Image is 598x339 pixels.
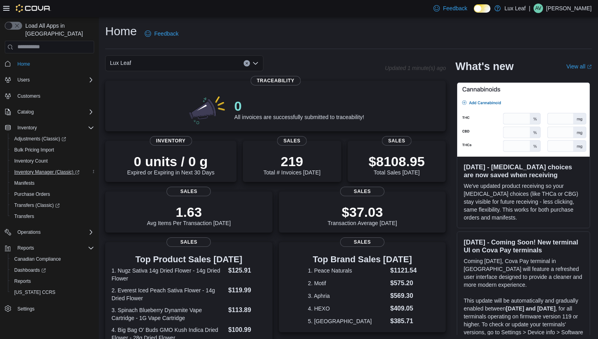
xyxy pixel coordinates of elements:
[11,265,94,275] span: Dashboards
[14,227,44,237] button: Operations
[11,201,63,210] a: Transfers (Classic)
[14,158,48,164] span: Inventory Count
[464,257,583,289] p: Coming [DATE], Cova Pay terminal in [GEOGRAPHIC_DATA] will feature a refreshed user interface des...
[17,229,41,235] span: Operations
[11,156,51,166] a: Inventory Count
[8,155,97,167] button: Inventory Count
[14,136,66,142] span: Adjustments (Classic)
[11,254,64,264] a: Canadian Compliance
[17,125,37,131] span: Inventory
[11,201,94,210] span: Transfers (Classic)
[14,243,94,253] span: Reports
[2,122,97,133] button: Inventory
[535,4,541,13] span: AV
[14,289,55,295] span: [US_STATE] CCRS
[506,305,555,312] strong: [DATE] and [DATE]
[464,163,583,179] h3: [DATE] - [MEDICAL_DATA] choices are now saved when receiving
[2,227,97,238] button: Operations
[464,182,583,222] p: We've updated product receiving so your [MEDICAL_DATA] choices (like THCa or CBG) stay visible fo...
[234,98,364,120] div: All invoices are successfully submitted to traceability!
[308,317,387,325] dt: 5. [GEOGRAPHIC_DATA]
[11,167,94,177] span: Inventory Manager (Classic)
[2,106,97,117] button: Catalog
[390,316,417,326] dd: $385.71
[443,4,467,12] span: Feedback
[14,278,31,284] span: Reports
[8,276,97,287] button: Reports
[14,169,79,175] span: Inventory Manager (Classic)
[587,64,592,69] svg: External link
[11,134,94,144] span: Adjustments (Classic)
[474,4,490,13] input: Dark Mode
[2,58,97,70] button: Home
[14,59,94,69] span: Home
[505,4,526,13] p: Lux Leaf
[11,288,59,297] a: [US_STATE] CCRS
[8,144,97,155] button: Bulk Pricing Import
[250,76,301,85] span: Traceability
[14,107,37,117] button: Catalog
[11,288,94,297] span: Washington CCRS
[167,237,211,247] span: Sales
[228,325,266,335] dd: $100.99
[14,267,46,273] span: Dashboards
[14,256,61,262] span: Canadian Compliance
[252,60,259,66] button: Open list of options
[263,153,320,169] p: 219
[14,180,34,186] span: Manifests
[244,60,250,66] button: Clear input
[8,211,97,222] button: Transfers
[14,123,40,133] button: Inventory
[430,0,470,16] a: Feedback
[14,202,60,208] span: Transfers (Classic)
[8,178,97,189] button: Manifests
[14,75,33,85] button: Users
[11,167,83,177] a: Inventory Manager (Classic)
[14,91,44,101] a: Customers
[11,178,94,188] span: Manifests
[308,292,387,300] dt: 3. Aphria
[308,279,387,287] dt: 2. Motif
[14,91,94,101] span: Customers
[11,189,94,199] span: Purchase Orders
[534,4,543,13] div: Aaron Volk
[11,265,49,275] a: Dashboards
[385,65,446,71] p: Updated 1 minute(s) ago
[2,90,97,102] button: Customers
[11,189,53,199] a: Purchase Orders
[308,267,387,275] dt: 1. Peace Naturals
[8,287,97,298] button: [US_STATE] CCRS
[308,305,387,312] dt: 4. HEXO
[22,22,94,38] span: Load All Apps in [GEOGRAPHIC_DATA]
[327,204,397,226] div: Transaction Average [DATE]
[127,153,214,176] div: Expired or Expiring in Next 30 Days
[110,58,131,68] span: Lux Leaf
[11,212,94,221] span: Transfers
[17,77,30,83] span: Users
[369,153,425,176] div: Total Sales [DATE]
[228,266,266,275] dd: $125.91
[390,266,417,275] dd: $1121.54
[14,243,37,253] button: Reports
[14,213,34,220] span: Transfers
[112,255,266,264] h3: Top Product Sales [DATE]
[112,286,225,302] dt: 2. Everest Iced Peach Sativa Flower - 14g Dried Flower
[147,204,231,220] p: 1.63
[14,59,33,69] a: Home
[390,291,417,301] dd: $569.30
[228,305,266,315] dd: $113.89
[14,191,50,197] span: Purchase Orders
[11,277,94,286] span: Reports
[8,200,97,211] a: Transfers (Classic)
[263,153,320,176] div: Total # Invoices [DATE]
[150,136,192,146] span: Inventory
[234,98,364,114] p: 0
[11,277,34,286] a: Reports
[340,187,384,196] span: Sales
[8,133,97,144] a: Adjustments (Classic)
[228,286,266,295] dd: $119.99
[127,153,214,169] p: 0 units / 0 g
[112,267,225,282] dt: 1. Nugz Sativa 14g Dried Flower - 14g Dried Flower
[5,55,94,335] nav: Complex example
[17,61,30,67] span: Home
